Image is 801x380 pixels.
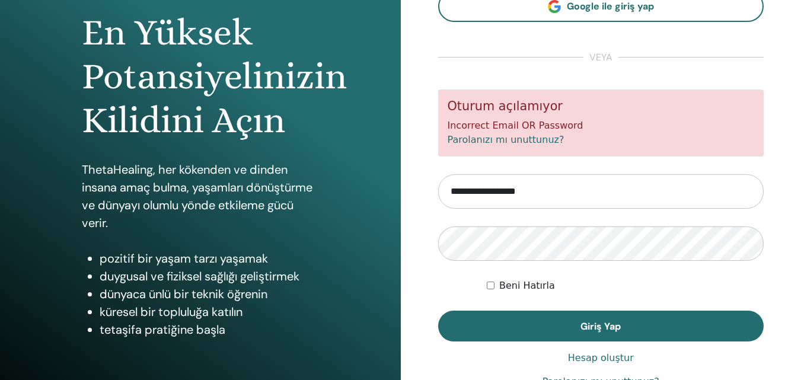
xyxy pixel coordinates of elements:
[580,320,621,333] span: Giriş Yap
[82,161,319,232] p: ThetaHealing, her kökenden ve dinden insana amaç bulma, yaşamları dönüştürme ve dünyayı olumlu yö...
[100,250,319,267] li: pozitif bir yaşam tarzı yaşamak
[100,321,319,339] li: tetaşifa pratiğine başla
[568,351,634,365] a: Hesap oluştur
[499,279,555,293] label: Beni Hatırla
[100,267,319,285] li: duygusal ve fiziksel sağlığı geliştirmek
[82,11,319,143] h1: En Yüksek Potansiyelinizin Kilidini Açın
[100,285,319,303] li: dünyaca ünlü bir teknik öğrenin
[448,99,755,114] h5: Oturum açılamıyor
[448,134,564,145] a: Parolanızı mı unuttunuz?
[487,279,764,293] div: Keep me authenticated indefinitely or until I manually logout
[100,303,319,321] li: küresel bir topluluğa katılın
[583,50,618,65] span: veya
[438,90,764,157] div: Incorrect Email OR Password
[438,311,764,341] button: Giriş Yap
